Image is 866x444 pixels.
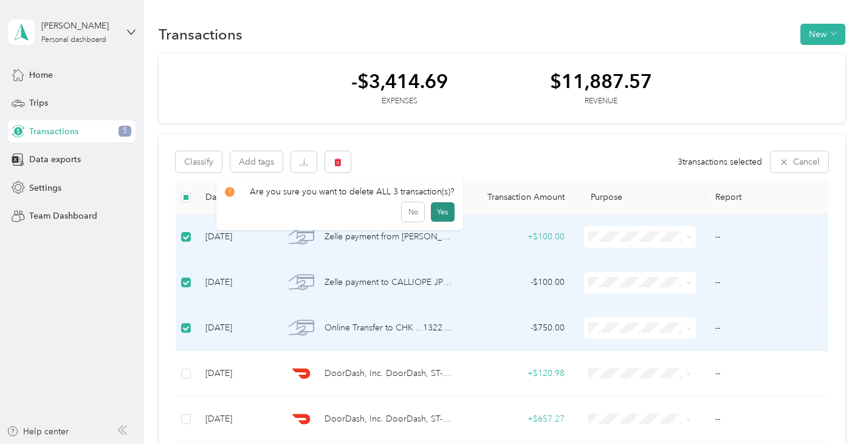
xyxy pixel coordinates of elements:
span: 3 transactions selected [678,155,762,168]
span: Trips [29,97,48,109]
span: Settings [29,182,61,194]
th: Transaction Amount [462,181,574,214]
div: Revenue [550,96,652,107]
img: Zelle payment from CALLIOPE MATTHEWS WFCT0ZB53TRZ [289,224,314,250]
h1: Transactions [159,28,242,41]
img: DoorDash, Inc. DoorDash, ST-L5A7W3I4B4S9 CCD ID: 4270465600 [289,406,314,432]
td: [DATE] [196,306,275,351]
button: Classify [176,151,222,172]
span: DoorDash, Inc. DoorDash, ST-L5A7W3I4B4S9 CCD ID: 4270465600 [325,412,452,426]
td: [DATE] [196,214,275,260]
button: Yes [431,202,455,222]
span: DoorDash, Inc. DoorDash, ST-U6K4A6O3J9H5 CCD ID: 1800948598 [325,367,452,380]
span: 5 [119,126,131,137]
span: Purpose [584,192,622,202]
img: DoorDash, Inc. DoorDash, ST-U6K4A6O3J9H5 CCD ID: 1800948598 [289,361,314,386]
img: Online Transfer to CHK ...1322 transaction#: 26185726339 09/24 [289,315,314,341]
td: -- [706,214,831,260]
button: Help center [7,425,69,438]
td: -- [706,306,831,351]
div: -$3,414.69 [351,70,448,92]
td: -- [706,351,831,397]
div: Expenses [351,96,448,107]
div: - $100.00 [472,276,565,289]
span: Home [29,69,53,81]
button: Cancel [771,151,828,172]
td: [DATE] [196,260,275,306]
div: + $100.00 [472,230,565,244]
div: [PERSON_NAME] [41,19,117,32]
div: Are you sure you want to delete ALL 3 transaction(s)? [225,185,455,198]
div: + $120.98 [472,367,565,380]
span: Online Transfer to CHK ...1322 transaction#: 26185726339 09/24 [325,321,452,335]
div: $11,887.57 [550,70,652,92]
div: - $750.00 [472,321,565,335]
span: Transactions [29,125,78,138]
iframe: Everlance-gr Chat Button Frame [798,376,866,444]
td: [DATE] [196,397,275,442]
span: Zelle payment from [PERSON_NAME] WFCT0ZB53TRZ [325,230,452,244]
span: Data exports [29,153,81,166]
th: Date [196,181,275,214]
span: Zelle payment to CALLIOPE JPM99bofwiqc [325,276,452,289]
div: + $657.27 [472,412,565,426]
button: No [402,202,424,222]
span: Team Dashboard [29,210,97,222]
td: [DATE] [196,351,275,397]
div: Personal dashboard [41,36,106,44]
button: New [800,24,845,45]
button: Add tags [230,151,283,172]
td: -- [706,397,831,442]
th: Report [706,181,831,214]
td: -- [706,260,831,306]
img: Zelle payment to CALLIOPE JPM99bofwiqc [289,270,314,295]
